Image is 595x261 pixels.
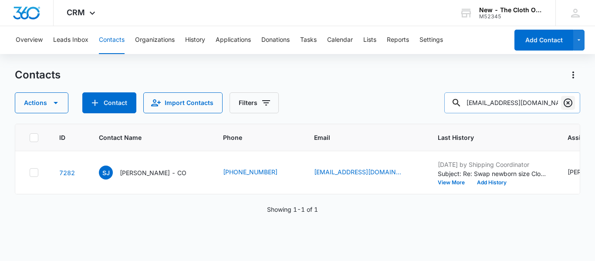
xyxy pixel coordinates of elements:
button: Donations [261,26,290,54]
button: Lists [363,26,376,54]
span: CRM [67,8,85,17]
button: Settings [419,26,443,54]
h1: Contacts [15,68,61,81]
button: Add History [471,180,513,185]
div: Contact Name - Samantha Jones - CO - Select to Edit Field [99,166,202,180]
a: [PHONE_NUMBER] [223,167,277,176]
p: [DATE] by Shipping Coordinator [438,160,547,169]
button: Leads Inbox [53,26,88,54]
p: [PERSON_NAME] - CO [120,168,186,177]
button: Actions [15,92,68,113]
button: Filters [230,92,279,113]
span: Contact Name [99,133,189,142]
a: [EMAIL_ADDRESS][DOMAIN_NAME] [314,167,401,176]
button: Overview [16,26,43,54]
span: Phone [223,133,281,142]
input: Search Contacts [444,92,580,113]
div: Phone - (719) 640-2209 - Select to Edit Field [223,167,293,178]
div: account id [479,14,543,20]
span: Last History [438,133,534,142]
span: SJ [99,166,113,180]
button: View More [438,180,471,185]
button: Applications [216,26,251,54]
button: Add Contact [82,92,136,113]
p: Subject: Re: Swap newborn size Cloth Diapers for OS Dear [PERSON_NAME], Thank you for letting us ... [438,169,547,178]
button: Organizations [135,26,175,54]
span: Email [314,133,404,142]
div: Email - jonessamantha1120@gmail.com - Select to Edit Field [314,167,417,178]
p: Showing 1-1 of 1 [267,205,318,214]
a: Navigate to contact details page for Samantha Jones - CO [59,169,75,176]
button: Actions [566,68,580,82]
button: History [185,26,205,54]
div: account name [479,7,543,14]
span: ID [59,133,65,142]
button: Reports [387,26,409,54]
button: Clear [561,96,575,110]
button: Contacts [99,26,125,54]
button: Tasks [300,26,317,54]
button: Calendar [327,26,353,54]
button: Import Contacts [143,92,223,113]
button: Add Contact [514,30,573,51]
